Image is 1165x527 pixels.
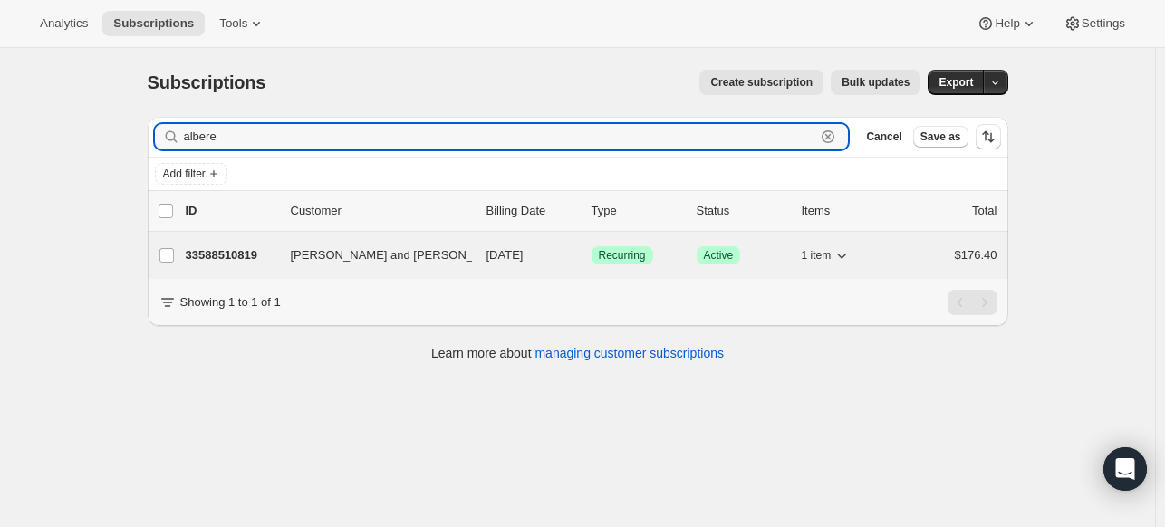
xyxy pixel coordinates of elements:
[208,11,276,36] button: Tools
[913,126,968,148] button: Save as
[592,202,682,220] div: Type
[219,16,247,31] span: Tools
[113,16,194,31] span: Subscriptions
[939,75,973,90] span: Export
[180,293,281,311] p: Showing 1 to 1 of 1
[704,248,734,263] span: Active
[955,248,997,262] span: $176.40
[802,202,892,220] div: Items
[859,126,909,148] button: Cancel
[186,202,276,220] p: ID
[1103,447,1147,491] div: Open Intercom Messenger
[1082,16,1125,31] span: Settings
[291,246,511,264] span: [PERSON_NAME] and [PERSON_NAME]
[948,290,997,315] nav: Pagination
[431,344,724,362] p: Learn more about
[802,248,832,263] span: 1 item
[972,202,997,220] p: Total
[697,202,787,220] p: Status
[40,16,88,31] span: Analytics
[486,248,524,262] span: [DATE]
[819,128,837,146] button: Clear
[280,241,461,270] button: [PERSON_NAME] and [PERSON_NAME]
[1053,11,1136,36] button: Settings
[29,11,99,36] button: Analytics
[186,202,997,220] div: IDCustomerBilling DateTypeStatusItemsTotal
[802,243,852,268] button: 1 item
[186,243,997,268] div: 33588510819[PERSON_NAME] and [PERSON_NAME][DATE]SuccessRecurringSuccessActive1 item$176.40
[866,129,901,144] span: Cancel
[831,70,920,95] button: Bulk updates
[291,202,472,220] p: Customer
[102,11,205,36] button: Subscriptions
[155,163,227,185] button: Add filter
[995,16,1019,31] span: Help
[148,72,266,92] span: Subscriptions
[699,70,823,95] button: Create subscription
[710,75,813,90] span: Create subscription
[599,248,646,263] span: Recurring
[976,124,1001,149] button: Sort the results
[842,75,910,90] span: Bulk updates
[966,11,1048,36] button: Help
[486,202,577,220] p: Billing Date
[928,70,984,95] button: Export
[534,346,724,360] a: managing customer subscriptions
[186,246,276,264] p: 33588510819
[920,129,961,144] span: Save as
[163,167,206,181] span: Add filter
[184,124,816,149] input: Filter subscribers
